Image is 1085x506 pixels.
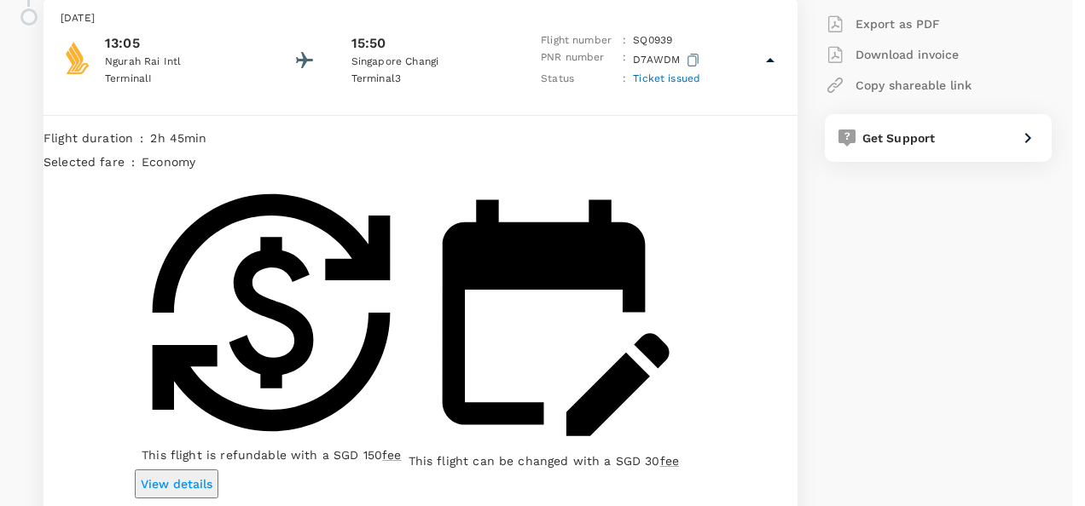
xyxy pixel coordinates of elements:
[862,131,936,145] span: Get Support
[142,446,401,463] p: This flight is refundable with a SGD 150
[141,475,212,492] p: View details
[351,33,386,54] p: 15:50
[142,153,195,170] p: economy
[660,454,679,468] span: fee
[105,33,258,54] p: 13:05
[351,54,505,71] p: Singapore Changi
[150,129,797,147] p: 2h 45min
[856,15,940,32] p: Export as PDF
[61,41,95,75] img: Singapore Airlines
[856,77,972,94] p: Copy shareable link
[623,32,626,49] p: :
[633,49,703,71] p: D7AWDM
[623,49,626,71] p: :
[61,10,780,27] p: [DATE]
[125,147,135,505] div: :
[44,131,133,145] span: Flight duration
[541,71,616,88] p: Status
[44,155,125,169] span: Selected fare
[105,54,258,71] p: Ngurah Rai Intl
[133,123,143,147] div: :
[623,71,626,88] p: :
[633,32,672,49] p: SQ 0939
[541,32,616,49] p: Flight number
[351,71,505,88] p: Terminal 3
[409,452,679,469] p: This flight can be changed with a SGD 30
[382,448,401,462] span: fee
[541,49,616,71] p: PNR number
[105,71,258,88] p: Terminal I
[633,72,700,84] span: Ticket issued
[856,46,959,63] p: Download invoice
